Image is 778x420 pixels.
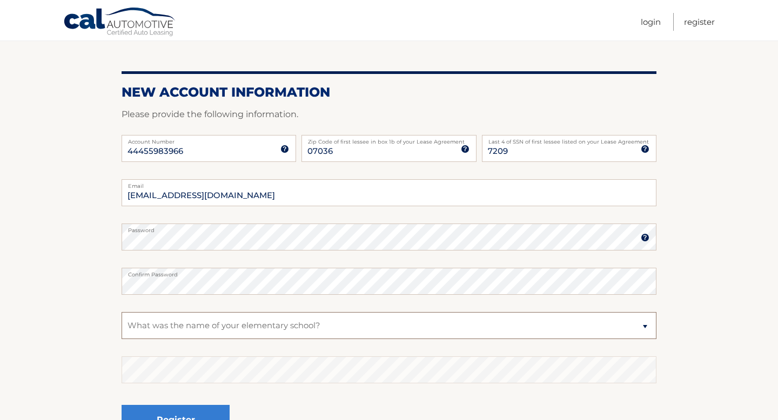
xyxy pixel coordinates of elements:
[641,233,649,242] img: tooltip.svg
[301,135,476,162] input: Zip Code
[122,268,656,276] label: Confirm Password
[122,135,296,162] input: Account Number
[482,135,656,162] input: SSN or EIN (last 4 digits only)
[122,84,656,100] h2: New Account Information
[122,135,296,144] label: Account Number
[482,135,656,144] label: Last 4 of SSN of first lessee listed on your Lease Agreement
[122,179,656,188] label: Email
[63,7,177,38] a: Cal Automotive
[641,145,649,153] img: tooltip.svg
[684,13,715,31] a: Register
[301,135,476,144] label: Zip Code of first lessee in box 1b of your Lease Agreement
[641,13,661,31] a: Login
[122,107,656,122] p: Please provide the following information.
[280,145,289,153] img: tooltip.svg
[122,179,656,206] input: Email
[461,145,470,153] img: tooltip.svg
[122,223,656,232] label: Password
